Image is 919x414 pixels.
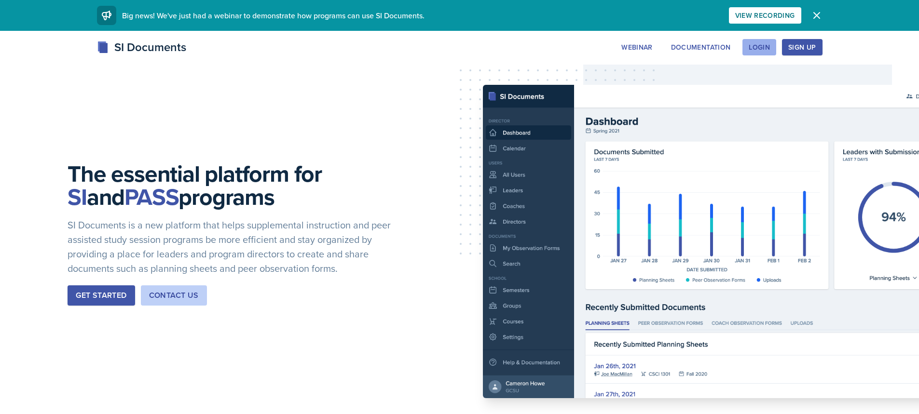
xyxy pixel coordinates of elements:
[141,285,207,306] button: Contact Us
[97,39,186,56] div: SI Documents
[729,7,801,24] button: View Recording
[76,290,126,301] div: Get Started
[749,43,770,51] div: Login
[621,43,652,51] div: Webinar
[742,39,776,55] button: Login
[615,39,658,55] button: Webinar
[735,12,795,19] div: View Recording
[782,39,822,55] button: Sign Up
[149,290,199,301] div: Contact Us
[122,10,425,21] span: Big news! We've just had a webinar to demonstrate how programs can use SI Documents.
[671,43,731,51] div: Documentation
[788,43,816,51] div: Sign Up
[68,285,135,306] button: Get Started
[665,39,737,55] button: Documentation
